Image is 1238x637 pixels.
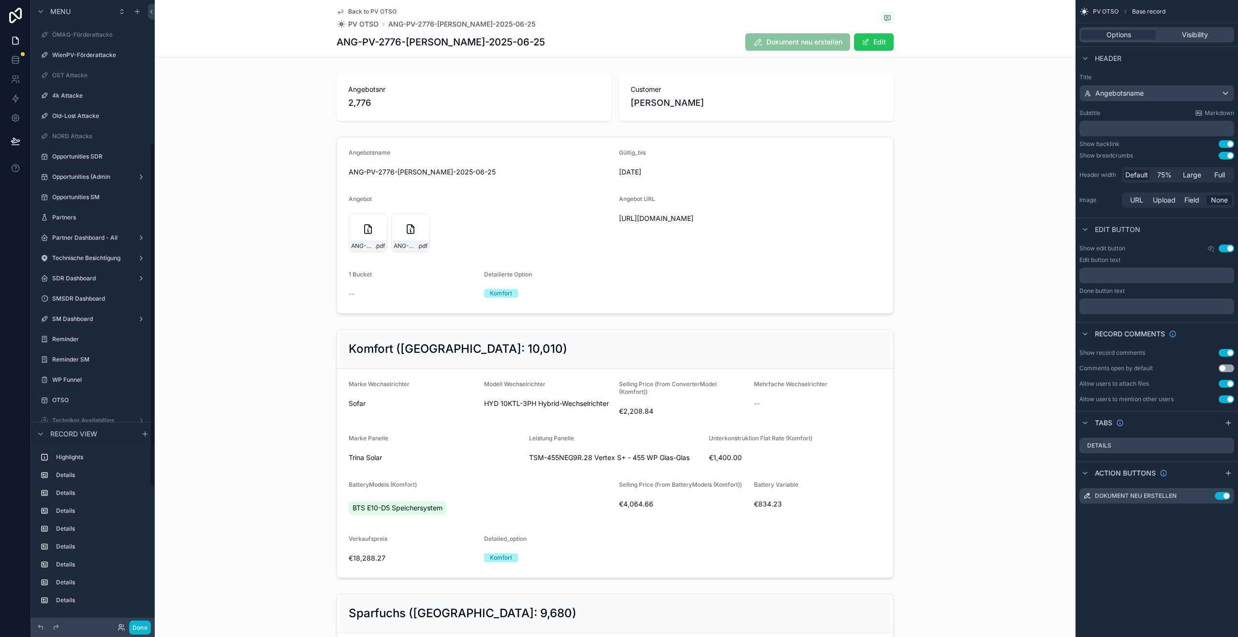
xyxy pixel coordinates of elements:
label: Details [56,525,145,533]
div: Allow users to mention other users [1079,395,1174,403]
label: Title [1079,73,1234,81]
a: Partner Dashboard - All [37,230,149,246]
label: Header width [1079,171,1118,179]
div: Show breadcrumbs [1079,152,1133,159]
a: ANG-PV-2776-[PERSON_NAME]-2025-06-25 [388,19,535,29]
label: Details [1087,442,1111,449]
label: Opportunities SDR [52,153,147,160]
label: Opportunities SM [52,193,147,201]
div: Show backlink [1079,140,1120,148]
a: Partners [37,210,149,225]
label: SM Dashboard [52,315,133,323]
span: Field [1184,195,1199,205]
a: Techniker Availabilties [37,413,149,428]
a: Opportunities SM [37,189,149,205]
label: Subtitle [1079,109,1100,117]
a: Reminder [37,332,149,347]
span: 75% [1157,170,1172,180]
span: Record comments [1095,329,1165,339]
a: OST Attacke [37,68,149,83]
label: ÖMAG-Förderattacke [52,31,147,39]
div: Show record comments [1079,349,1145,357]
div: scrollable content [1079,268,1234,283]
a: 4k Attacke [37,88,149,103]
span: Record view [50,429,97,439]
label: Details [56,579,145,586]
a: Reminder SM [37,352,149,367]
label: Details [56,561,145,568]
label: SMSDR Dashboard [52,295,147,303]
label: OST Attacke [52,72,147,79]
a: SDR Dashboard [37,271,149,286]
label: Edit button text [1079,256,1120,264]
span: Menu [50,7,71,16]
a: Markdown [1195,109,1234,117]
label: 4k Attacke [52,92,147,100]
span: Header [1095,54,1121,63]
span: Edit button [1095,225,1140,234]
label: Old-Lost Attacke [52,112,147,120]
label: Done button text [1079,287,1125,295]
button: Done [129,621,151,635]
label: Partner Dashboard - All [52,234,133,242]
label: Partners [52,214,147,221]
span: Default [1125,170,1148,180]
label: WienPV-Förderattacke [52,51,147,59]
label: WP Funnel [52,376,147,384]
span: Large [1183,170,1201,180]
label: Show edit button [1079,245,1125,252]
label: SDR Dashboard [52,275,133,282]
label: Dokument neu erstellen [1095,492,1177,500]
label: Opportunities (Admin [52,173,133,181]
a: ÖMAG-Förderattacke [37,27,149,43]
span: URL [1130,195,1143,205]
div: Allow users to attach files [1079,380,1149,388]
span: Tabs [1095,418,1112,428]
span: Upload [1153,195,1176,205]
label: Details [56,543,145,550]
span: Markdown [1205,109,1234,117]
a: Opportunities SDR [37,149,149,164]
span: Angebotsname [1095,88,1144,98]
button: Edit [854,33,894,51]
label: Highlights [56,453,145,461]
div: scrollable content [1079,121,1234,136]
button: Angebotsname [1079,85,1234,101]
span: Base record [1132,8,1165,15]
h1: ANG-PV-2776-[PERSON_NAME]-2025-06-25 [337,35,545,49]
label: Reminder [52,335,147,343]
a: OTSO [37,392,149,408]
label: Techniker Availabilties [52,417,133,424]
span: PV OTSO [1093,8,1119,15]
a: NORD Attacke [37,129,149,144]
span: Action buttons [1095,468,1156,478]
a: Opportunities (Admin [37,169,149,185]
a: SMSDR Dashboard [37,291,149,306]
a: Back to PV OTSO [337,8,397,15]
label: Details [56,596,145,604]
label: OTSO [52,396,147,404]
span: PV OTSO [348,19,379,29]
span: Options [1106,30,1131,40]
span: None [1211,195,1228,205]
div: scrollable content [31,445,155,618]
a: Old-Lost Attacke [37,108,149,124]
a: SM Dashboard [37,311,149,327]
label: Details [56,489,145,497]
span: Full [1214,170,1225,180]
a: PV OTSO [337,19,379,29]
label: Image [1079,196,1118,204]
span: Back to PV OTSO [348,8,397,15]
label: Details [56,507,145,515]
div: Comments open by default [1079,364,1153,372]
div: scrollable content [1079,299,1234,314]
label: NORD Attacke [52,132,147,140]
a: WienPV-Förderattacke [37,47,149,63]
a: WP Funnel [37,372,149,388]
label: Technische Besichtigung [52,254,133,262]
label: Details [56,471,145,479]
span: Visibility [1182,30,1208,40]
label: Reminder SM [52,356,147,363]
a: Technische Besichtigung [37,250,149,266]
